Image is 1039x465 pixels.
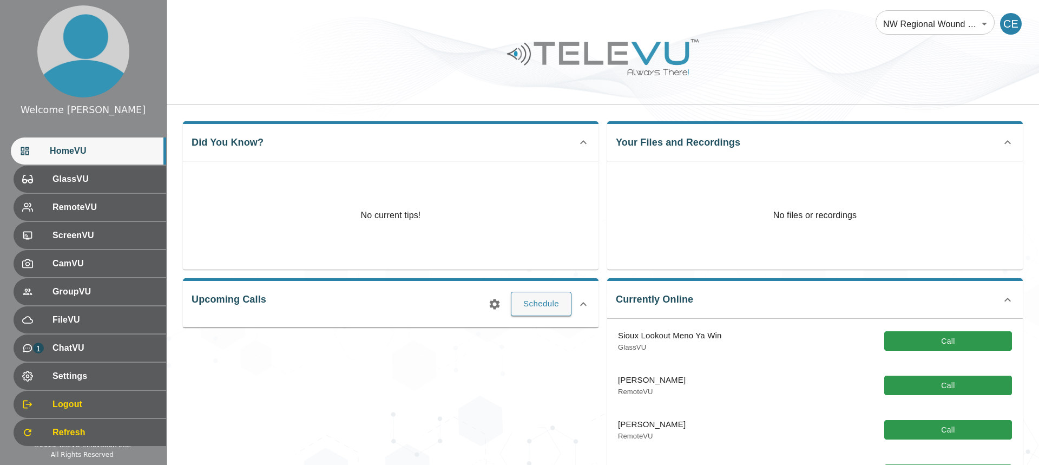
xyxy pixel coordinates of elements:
div: HomeVU [11,137,166,165]
div: RemoteVU [14,194,166,221]
div: ScreenVU [14,222,166,249]
p: No current tips! [361,209,421,222]
button: Schedule [511,292,571,316]
div: 1ChatVU [14,335,166,362]
div: GroupVU [14,278,166,305]
span: CamVU [52,257,157,270]
p: [PERSON_NAME] [618,374,686,387]
img: Logo [505,35,700,80]
div: Refresh [14,419,166,446]
span: RemoteVU [52,201,157,214]
span: Settings [52,370,157,383]
span: GlassVU [52,173,157,186]
div: FileVU [14,306,166,333]
p: Sioux Lookout Meno Ya Win [618,330,721,342]
span: GroupVU [52,285,157,298]
p: RemoteVU [618,387,686,397]
span: ChatVU [52,342,157,355]
div: Logout [14,391,166,418]
span: HomeVU [50,145,157,158]
span: Logout [52,398,157,411]
button: Call [884,376,1012,396]
p: 1 [33,343,44,353]
div: NW Regional Wound Care [876,9,995,39]
div: CamVU [14,250,166,277]
p: GlassVU [618,342,721,353]
button: Call [884,420,1012,440]
div: Welcome [PERSON_NAME] [21,103,146,117]
div: Settings [14,363,166,390]
span: ScreenVU [52,229,157,242]
button: Call [884,331,1012,351]
div: GlassVU [14,166,166,193]
p: No files or recordings [607,161,1023,270]
span: Refresh [52,426,157,439]
p: [PERSON_NAME] [618,418,686,431]
div: CE [1000,13,1022,35]
p: RemoteVU [618,431,686,442]
span: FileVU [52,313,157,326]
img: profile.png [37,5,129,97]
